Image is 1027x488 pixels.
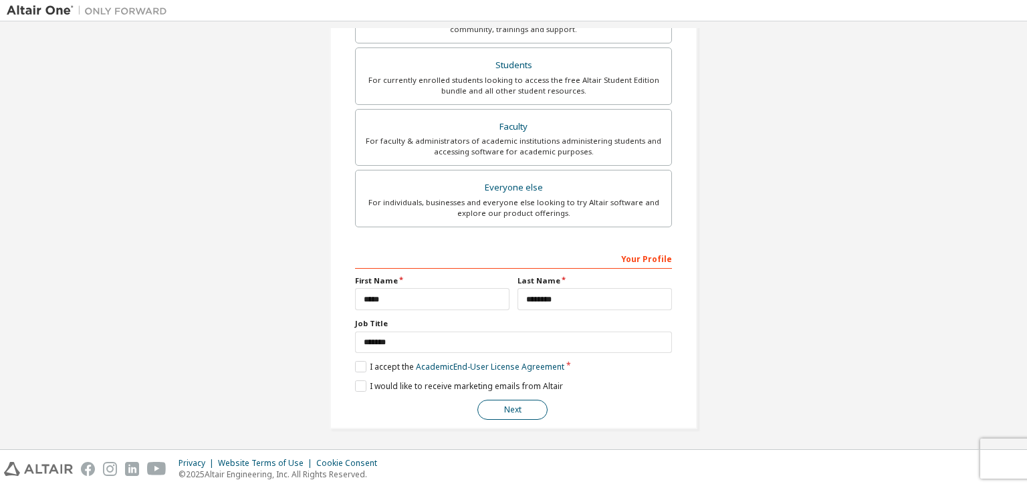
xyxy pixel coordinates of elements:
[125,462,139,476] img: linkedin.svg
[179,469,385,480] p: © 2025 Altair Engineering, Inc. All Rights Reserved.
[355,380,563,392] label: I would like to receive marketing emails from Altair
[477,400,548,420] button: Next
[416,361,564,372] a: Academic End-User License Agreement
[4,462,73,476] img: altair_logo.svg
[364,75,663,96] div: For currently enrolled students looking to access the free Altair Student Edition bundle and all ...
[364,178,663,197] div: Everyone else
[355,361,564,372] label: I accept the
[81,462,95,476] img: facebook.svg
[364,56,663,75] div: Students
[179,458,218,469] div: Privacy
[364,136,663,157] div: For faculty & administrators of academic institutions administering students and accessing softwa...
[355,275,509,286] label: First Name
[355,247,672,269] div: Your Profile
[355,318,672,329] label: Job Title
[7,4,174,17] img: Altair One
[364,197,663,219] div: For individuals, businesses and everyone else looking to try Altair software and explore our prod...
[316,458,385,469] div: Cookie Consent
[218,458,316,469] div: Website Terms of Use
[518,275,672,286] label: Last Name
[364,118,663,136] div: Faculty
[147,462,166,476] img: youtube.svg
[103,462,117,476] img: instagram.svg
